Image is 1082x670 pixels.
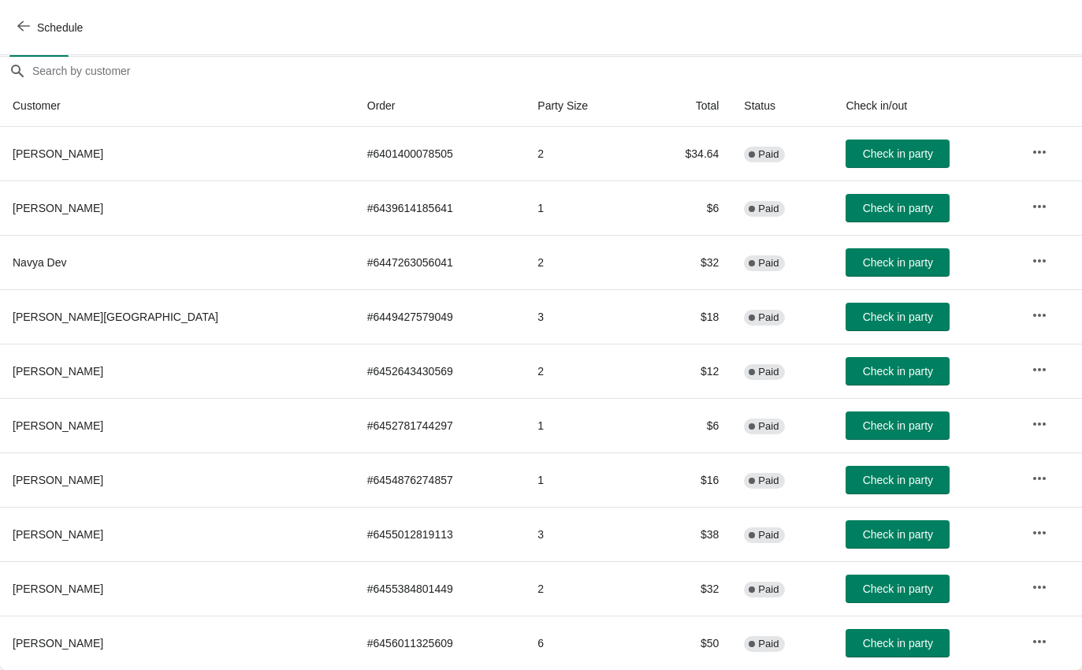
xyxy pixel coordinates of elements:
[863,147,933,160] span: Check in party
[525,344,641,398] td: 2
[833,85,1019,127] th: Check in/out
[641,452,731,507] td: $16
[846,194,950,222] button: Check in party
[525,507,641,561] td: 3
[641,616,731,670] td: $50
[758,203,779,215] span: Paid
[846,411,950,440] button: Check in party
[525,452,641,507] td: 1
[846,248,950,277] button: Check in party
[355,85,526,127] th: Order
[863,528,933,541] span: Check in party
[525,561,641,616] td: 2
[525,289,641,344] td: 3
[525,85,641,127] th: Party Size
[846,140,950,168] button: Check in party
[355,507,526,561] td: # 6455012819113
[355,127,526,181] td: # 6401400078505
[863,256,933,269] span: Check in party
[525,616,641,670] td: 6
[863,365,933,378] span: Check in party
[863,474,933,486] span: Check in party
[758,148,779,161] span: Paid
[32,57,1082,85] input: Search by customer
[355,616,526,670] td: # 6456011325609
[863,419,933,432] span: Check in party
[13,256,66,269] span: Navya Dev
[355,235,526,289] td: # 6447263056041
[641,181,731,235] td: $6
[846,303,950,331] button: Check in party
[641,507,731,561] td: $38
[355,289,526,344] td: # 6449427579049
[13,528,103,541] span: [PERSON_NAME]
[525,127,641,181] td: 2
[37,21,83,34] span: Schedule
[758,366,779,378] span: Paid
[355,181,526,235] td: # 6439614185641
[13,637,103,650] span: [PERSON_NAME]
[8,13,95,42] button: Schedule
[846,357,950,385] button: Check in party
[355,398,526,452] td: # 6452781744297
[846,466,950,494] button: Check in party
[525,398,641,452] td: 1
[13,311,218,323] span: [PERSON_NAME][GEOGRAPHIC_DATA]
[846,575,950,603] button: Check in party
[13,419,103,432] span: [PERSON_NAME]
[846,629,950,657] button: Check in party
[863,583,933,595] span: Check in party
[641,289,731,344] td: $18
[355,344,526,398] td: # 6452643430569
[641,235,731,289] td: $32
[758,257,779,270] span: Paid
[13,474,103,486] span: [PERSON_NAME]
[13,365,103,378] span: [PERSON_NAME]
[13,147,103,160] span: [PERSON_NAME]
[758,529,779,542] span: Paid
[641,344,731,398] td: $12
[641,398,731,452] td: $6
[641,561,731,616] td: $32
[13,202,103,214] span: [PERSON_NAME]
[863,311,933,323] span: Check in party
[758,311,779,324] span: Paid
[355,452,526,507] td: # 6454876274857
[641,127,731,181] td: $34.64
[758,475,779,487] span: Paid
[758,420,779,433] span: Paid
[863,202,933,214] span: Check in party
[525,235,641,289] td: 2
[863,637,933,650] span: Check in party
[758,583,779,596] span: Paid
[846,520,950,549] button: Check in party
[731,85,833,127] th: Status
[525,181,641,235] td: 1
[355,561,526,616] td: # 6455384801449
[641,85,731,127] th: Total
[13,583,103,595] span: [PERSON_NAME]
[758,638,779,650] span: Paid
